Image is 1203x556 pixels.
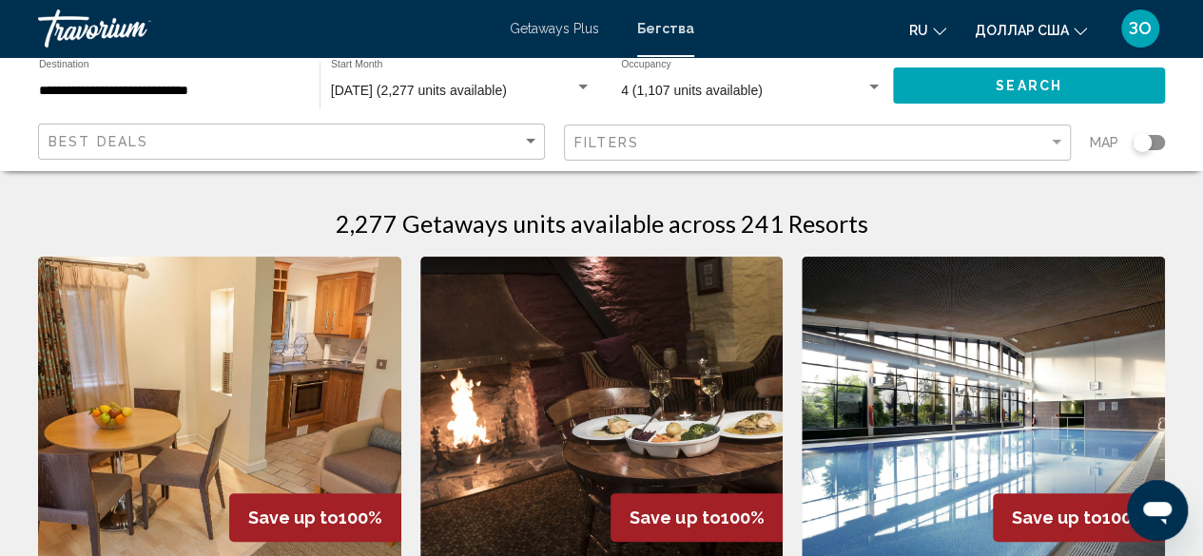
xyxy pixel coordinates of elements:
h1: 2,277 Getaways units available across 241 Resorts [336,209,868,238]
iframe: Кнопка запуска окна обмена сообщениями [1127,480,1188,541]
span: 4 (1,107 units available) [621,83,763,98]
div: 100% [993,493,1165,542]
button: Search [893,67,1165,103]
span: Save up to [248,508,339,527]
span: Save up to [630,508,720,527]
span: Best Deals [49,134,148,149]
div: 100% [611,493,783,542]
button: Меню пользователя [1116,9,1165,48]
a: Травориум [38,10,491,48]
mat-select: Sort by [49,134,539,150]
span: [DATE] (2,277 units available) [331,83,507,98]
button: Изменить язык [909,16,946,44]
font: доллар США [975,23,1069,38]
span: Filters [574,135,639,150]
a: Бегства [637,21,694,36]
font: ru [909,23,928,38]
span: Save up to [1012,508,1102,527]
button: Filter [564,124,1071,163]
font: ЗО [1129,18,1152,38]
button: Изменить валюту [975,16,1087,44]
a: Getaways Plus [510,21,599,36]
div: 100% [229,493,401,542]
span: Search [996,79,1062,94]
span: Map [1090,129,1118,156]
